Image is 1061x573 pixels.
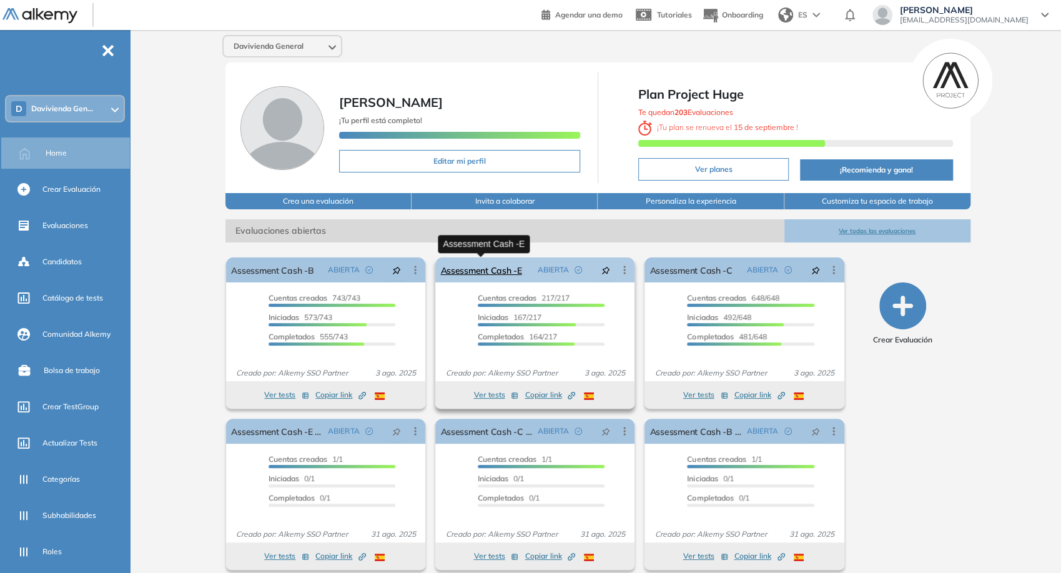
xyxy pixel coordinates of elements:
button: Ver planes [638,158,789,181]
span: Iniciadas [687,474,718,483]
img: ESP [375,392,385,400]
a: Assessment Cash -C Corporativo [440,419,532,444]
img: ESP [794,554,804,561]
span: Copiar link [734,389,785,401]
span: 3 ago. 2025 [579,367,629,379]
span: pushpin [392,265,401,275]
span: 743/743 [269,293,360,302]
span: 648/648 [687,293,779,302]
a: Assessment Cash -E [440,257,521,282]
img: ESP [375,554,385,561]
span: Categorías [42,474,80,485]
span: 0/1 [687,474,733,483]
span: Davivienda General [234,41,303,51]
img: ESP [794,392,804,400]
span: Cuentas creadas [269,293,327,302]
span: Creado por: Alkemy SSO Partner [231,529,353,540]
button: Ver tests [473,387,518,402]
img: clock-svg [638,121,652,136]
span: 0/1 [687,493,749,502]
span: 492/648 [687,312,751,322]
a: Assessment Cash -B Corporativo [649,419,741,444]
span: Roles [42,546,62,557]
a: Assessment Cash -C [649,257,732,282]
span: ABIERTA [328,264,359,276]
span: Catálogo de tests [42,292,103,304]
span: 0/1 [269,493,330,502]
span: 167/217 [478,312,541,322]
img: arrow [812,12,820,17]
button: Ver tests [683,549,728,564]
span: pushpin [392,426,401,436]
span: check-circle [365,427,373,435]
button: pushpin [802,421,829,441]
span: Cuentas creadas [478,293,536,302]
button: Crea una evaluación [225,193,412,209]
span: Cuentas creadas [687,454,746,464]
span: pushpin [811,426,820,436]
button: Customiza tu espacio de trabajo [784,193,970,209]
span: Completados [269,493,315,502]
button: pushpin [383,260,410,280]
span: ABIERTA [328,426,359,437]
span: 0/1 [269,474,315,483]
button: Ver tests [473,549,518,564]
b: 203 [674,107,688,117]
span: 31 ago. 2025 [575,529,629,540]
a: Assessment Cash -E Corporativo [231,419,323,444]
span: ¡Tu perfil está completo! [339,116,422,125]
span: Creado por: Alkemy SSO Partner [231,367,353,379]
span: 555/743 [269,332,348,341]
img: world [778,7,793,22]
span: Crear TestGroup [42,401,99,412]
span: check-circle [575,266,582,274]
span: ES [798,9,807,21]
span: ABIERTA [747,264,778,276]
button: Crear Evaluación [873,282,932,346]
span: check-circle [784,266,792,274]
span: Completados [687,493,733,502]
span: Iniciadas [478,312,508,322]
span: 164/217 [478,332,557,341]
span: Iniciadas [269,312,299,322]
span: 573/743 [269,312,332,322]
button: Ver todas las evaluaciones [784,219,970,242]
span: Iniciadas [478,474,508,483]
span: Cuentas creadas [687,293,746,302]
button: Copiar link [315,387,366,402]
span: 1/1 [269,454,343,464]
span: ¡ Tu plan se renueva el ! [638,122,798,132]
b: 15 de septiembre [732,122,796,132]
span: check-circle [575,427,582,435]
span: pushpin [811,265,820,275]
button: Personaliza la experiencia [598,193,784,209]
button: Copiar link [525,387,575,402]
span: 0/1 [478,474,524,483]
span: D [16,104,22,114]
button: pushpin [383,421,410,441]
span: [EMAIL_ADDRESS][DOMAIN_NAME] [900,15,1029,25]
span: check-circle [365,266,373,274]
span: Subhabilidades [42,510,96,521]
button: Copiar link [734,387,785,402]
div: Assessment Cash -E [438,235,530,253]
span: 3 ago. 2025 [789,367,839,379]
span: 217/217 [478,293,570,302]
button: pushpin [592,421,619,441]
span: 1/1 [687,454,761,464]
span: 0/1 [478,493,540,502]
span: ABIERTA [537,264,568,276]
span: Copiar link [525,389,575,401]
button: Editar mi perfil [339,150,580,172]
button: Copiar link [315,549,366,564]
img: Foto de perfil [240,86,324,170]
span: pushpin [601,426,610,436]
span: Comunidad Alkemy [42,329,111,340]
img: ESP [584,392,594,400]
span: Agendar una demo [555,10,623,19]
span: Evaluaciones [42,220,88,231]
span: Tutoriales [657,10,692,19]
button: Ver tests [683,387,728,402]
span: Crear Evaluación [42,184,101,195]
img: ESP [584,554,594,561]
